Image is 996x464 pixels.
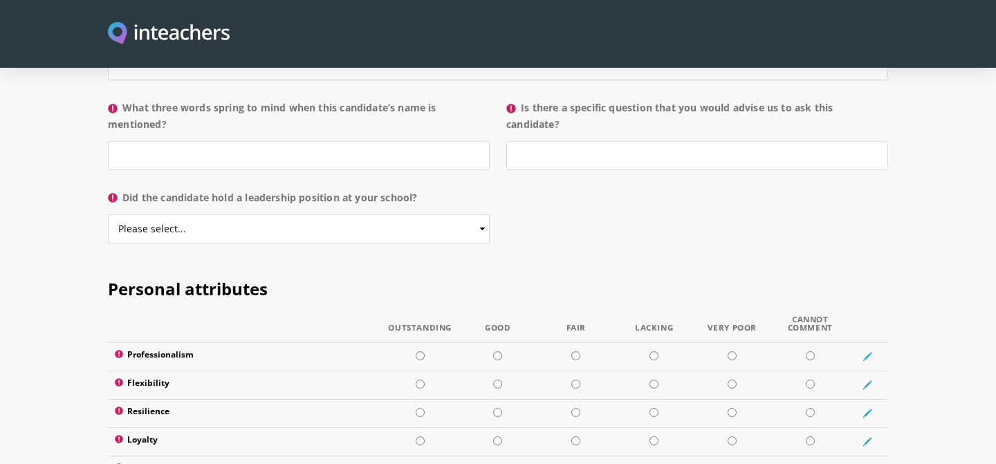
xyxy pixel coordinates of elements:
[108,277,268,300] span: Personal attributes
[506,100,888,141] label: Is there a specific question that you would advise us to ask this candidate?
[459,315,537,343] th: Good
[115,407,374,420] label: Resilience
[115,350,374,364] label: Professionalism
[115,435,374,449] label: Loyalty
[381,315,459,343] th: Outstanding
[108,22,230,46] img: Inteachers
[108,22,230,46] a: Visit this site's homepage
[615,315,693,343] th: Lacking
[115,378,374,392] label: Flexibility
[537,315,615,343] th: Fair
[108,100,490,141] label: What three words spring to mind when this candidate’s name is mentioned?
[108,189,490,214] label: Did the candidate hold a leadership position at your school?
[771,315,849,343] th: Cannot Comment
[693,315,771,343] th: Very Poor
